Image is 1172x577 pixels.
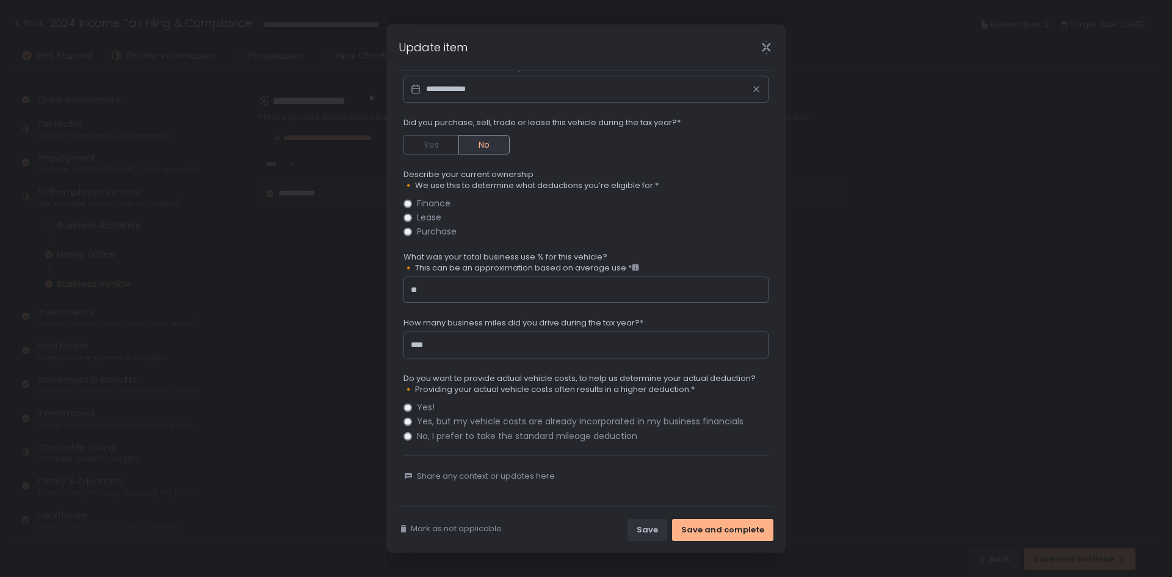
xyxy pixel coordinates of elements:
input: Yes, but my vehicle costs are already incorporated in my business financials [403,418,412,426]
input: Lease [403,214,412,222]
input: No, I prefer to take the standard mileage deduction [403,432,412,440]
span: Share any context or updates here [417,471,555,482]
input: Datepicker input [403,76,769,103]
div: Close [747,40,786,54]
span: 🔸 We use this to determine what deductions you’re eligible for.* [403,180,659,191]
span: Yes, but my vehicle costs are already incorporated in my business financials [417,417,743,426]
span: 🔸 This can be an approximation based on average use.* [403,263,639,274]
div: Save [637,524,658,535]
button: Save and complete [672,519,773,541]
span: Finance [417,199,450,208]
div: Save and complete [681,524,764,535]
input: Yes! [403,403,412,412]
span: Do you want to provide actual vehicle costs, to help us determine your actual deduction? [403,373,756,384]
span: Describe your current ownership [403,169,659,180]
span: What was your total business use % for this vehicle? [403,252,639,263]
button: Mark as not applicable [399,523,502,534]
h1: Update item [399,39,468,56]
span: No, I prefer to take the standard mileage deduction [417,432,637,441]
span: Mark as not applicable [411,523,502,534]
input: Finance [403,199,412,208]
button: Save [628,519,667,541]
span: Yes! [417,403,435,412]
input: Purchase [403,228,412,236]
span: Did you purchase, sell, trade or lease this vehicle during the tax year?* [403,117,681,128]
span: 🔸 Providing your actual vehicle costs often results in a higher deduction.* [403,384,756,395]
button: No [458,135,510,154]
span: How many business miles did you drive during the tax year?* [403,318,643,328]
button: Yes [403,135,458,154]
span: Lease [417,213,441,222]
span: Purchase [417,227,457,236]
